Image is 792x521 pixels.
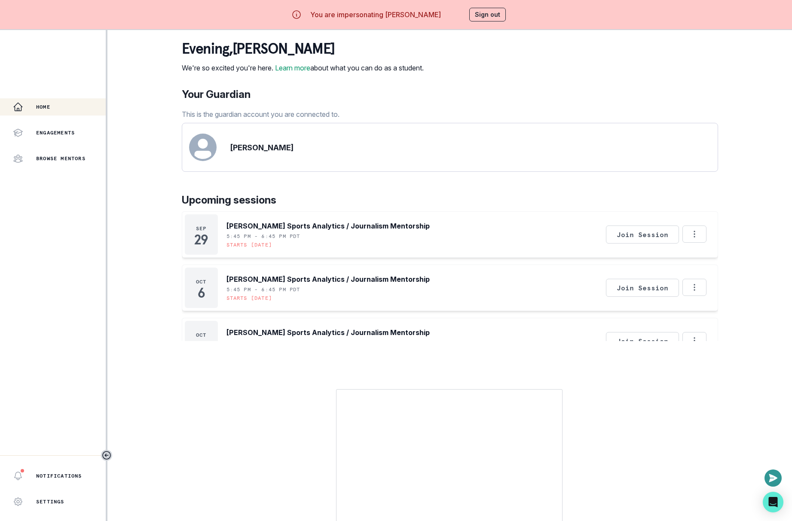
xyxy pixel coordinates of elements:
p: evening , [PERSON_NAME] [182,40,424,58]
p: You are impersonating [PERSON_NAME] [310,9,441,20]
button: Join Session [606,225,679,244]
p: We're so excited you're here. about what you can do as a student. [182,63,424,73]
p: This is the guardian account you are connected to. [182,109,339,119]
p: [PERSON_NAME] Sports Analytics / Journalism Mentorship [226,327,430,338]
button: Join Session [606,332,679,350]
p: Sep [196,225,207,232]
p: Settings [36,498,64,505]
p: Starts [DATE] [226,241,272,248]
p: Home [36,104,50,110]
button: Options [682,225,706,243]
p: Oct [196,278,207,285]
p: Starts [DATE] [226,295,272,302]
p: 5:45 PM - 6:45 PM PDT [226,233,300,240]
p: 5:45 PM - 6:45 PM PDT [226,339,300,346]
p: [PERSON_NAME] [230,142,294,153]
p: 6 [198,289,205,297]
p: Upcoming sessions [182,192,718,208]
button: Join Session [606,279,679,297]
p: Notifications [36,472,82,479]
svg: avatar [189,134,217,161]
p: [PERSON_NAME] Sports Analytics / Journalism Mentorship [226,274,430,284]
p: Engagements [36,129,75,136]
p: 5:45 PM - 6:45 PM PDT [226,286,300,293]
button: Open or close messaging widget [764,469,782,487]
div: Open Intercom Messenger [763,492,783,512]
p: [PERSON_NAME] Sports Analytics / Journalism Mentorship [226,221,430,231]
p: Browse Mentors [36,155,86,162]
p: Oct [196,332,207,338]
p: Your Guardian [182,87,339,102]
button: Toggle sidebar [101,450,112,461]
button: Options [682,332,706,349]
a: Learn more [275,64,310,72]
p: 29 [194,235,208,244]
button: Sign out [469,8,506,21]
button: Options [682,279,706,296]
